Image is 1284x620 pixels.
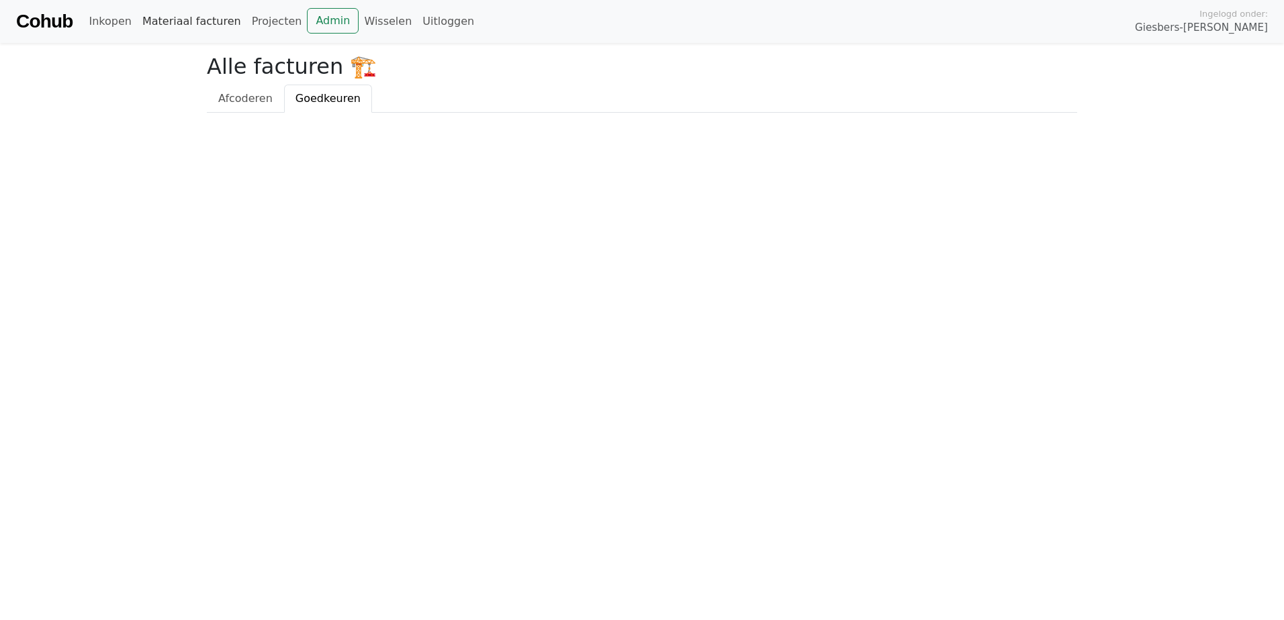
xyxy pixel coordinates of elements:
a: Wisselen [359,8,417,35]
a: Uitloggen [417,8,479,35]
span: Afcoderen [218,92,273,105]
a: Cohub [16,5,73,38]
a: Goedkeuren [284,85,372,113]
a: Projecten [246,8,308,35]
a: Afcoderen [207,85,284,113]
a: Materiaal facturen [137,8,246,35]
a: Inkopen [83,8,136,35]
span: Goedkeuren [295,92,361,105]
a: Admin [307,8,359,34]
h2: Alle facturen 🏗️ [207,54,1077,79]
span: Ingelogd onder: [1199,7,1268,20]
span: Giesbers-[PERSON_NAME] [1135,20,1268,36]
